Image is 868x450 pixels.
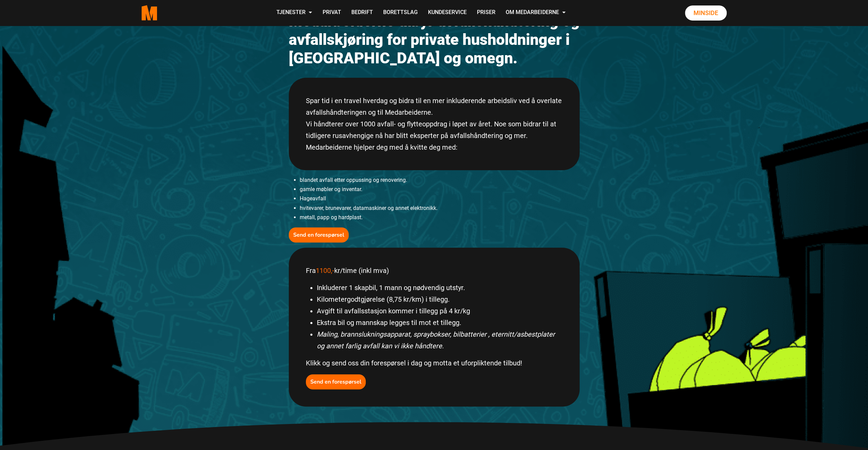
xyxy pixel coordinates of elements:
a: Minside [685,5,727,21]
li: blandet avfall etter oppussing og renovering. [300,175,580,185]
p: Klikk og send oss din forespørsel i dag og motta et uforpliktende tilbud! [306,357,562,369]
li: Avgift til avfallsstasjon kommer i tillegg på 4 kr/kg [317,305,562,317]
li: Ekstra bil og mannskap legges til mot et tillegg. [317,317,562,328]
li: Hageavfall [300,194,580,203]
li: gamle møbler og inventar. [300,185,580,194]
li: Inkluderer 1 skapbil, 1 mann og nødvendig utstyr. [317,282,562,293]
a: Bedrift [346,1,378,25]
li: hvitevarer, brunevarer, datamaskiner og annet elektronikk. [300,203,580,213]
a: Priser [471,1,500,25]
em: Maling, brannslukningsapparat, spraybokser, bilbatterier , eternitt/asbestplater og annet farlig ... [317,330,555,350]
a: Kundeservice [423,1,471,25]
p: Fra kr/time (inkl mva) [306,265,562,276]
b: Send en forespørsel [293,231,344,239]
li: Kilometergodtgjørelse (8,75 kr/km) i tillegg. [317,293,562,305]
a: Privat [317,1,346,25]
a: Borettslag [378,1,423,25]
span: 1100,- [316,266,334,275]
h2: Medarbeiderne tilbyr avfallshåndtering og avfallskjøring for private husholdninger i [GEOGRAPHIC_... [289,12,580,67]
li: metall, papp og hardplast. [300,213,580,222]
a: Tjenester [271,1,317,25]
b: Send en forespørsel [310,378,361,386]
button: Send en forespørsel [289,227,349,242]
button: Send en forespørsel [306,374,366,389]
div: Spar tid i en travel hverdag og bidra til en mer inkluderende arbeidsliv ved å overlate avfallshå... [289,78,580,170]
a: Om Medarbeiderne [500,1,571,25]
